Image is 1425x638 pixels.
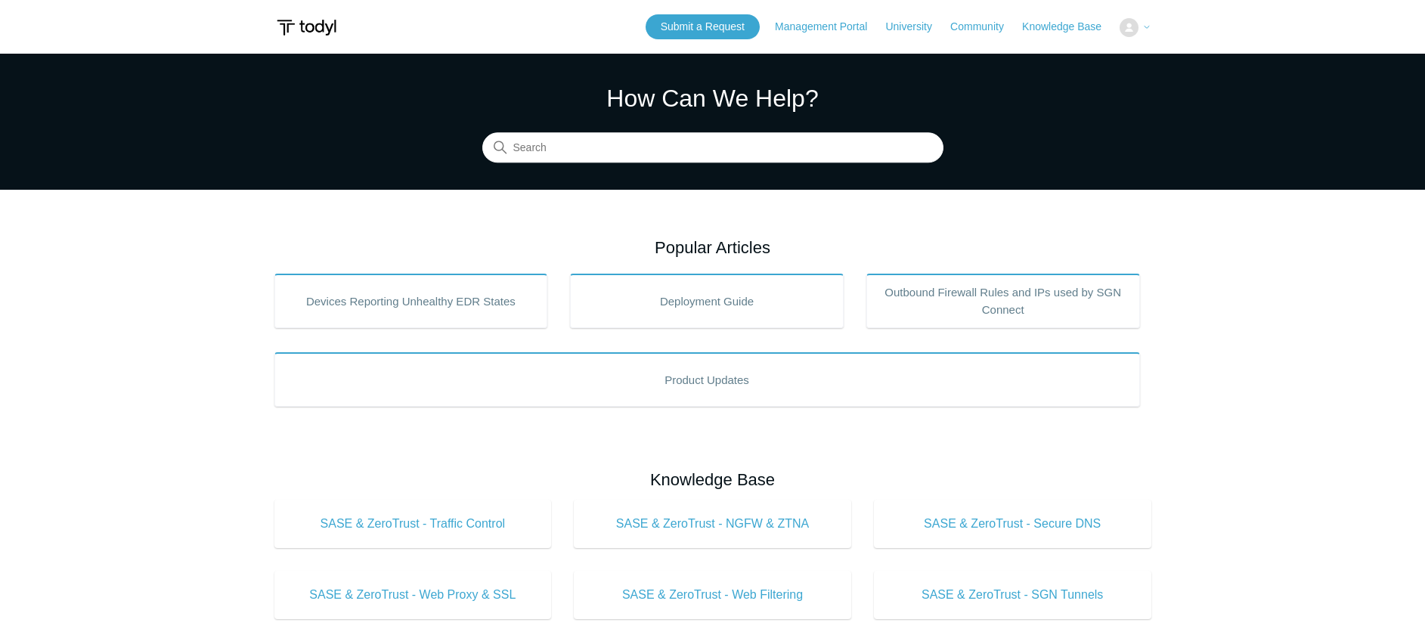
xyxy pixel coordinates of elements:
[297,515,529,533] span: SASE & ZeroTrust - Traffic Control
[274,274,548,328] a: Devices Reporting Unhealthy EDR States
[1022,19,1117,35] a: Knowledge Base
[574,500,851,548] a: SASE & ZeroTrust - NGFW & ZTNA
[775,19,882,35] a: Management Portal
[574,571,851,619] a: SASE & ZeroTrust - Web Filtering
[885,19,946,35] a: University
[482,80,943,116] h1: How Can We Help?
[274,571,552,619] a: SASE & ZeroTrust - Web Proxy & SSL
[596,586,829,604] span: SASE & ZeroTrust - Web Filtering
[874,571,1151,619] a: SASE & ZeroTrust - SGN Tunnels
[897,515,1129,533] span: SASE & ZeroTrust - Secure DNS
[274,500,552,548] a: SASE & ZeroTrust - Traffic Control
[570,274,844,328] a: Deployment Guide
[950,19,1019,35] a: Community
[274,352,1140,407] a: Product Updates
[274,235,1151,260] h2: Popular Articles
[596,515,829,533] span: SASE & ZeroTrust - NGFW & ZTNA
[274,14,339,42] img: Todyl Support Center Help Center home page
[897,586,1129,604] span: SASE & ZeroTrust - SGN Tunnels
[297,586,529,604] span: SASE & ZeroTrust - Web Proxy & SSL
[274,467,1151,492] h2: Knowledge Base
[874,500,1151,548] a: SASE & ZeroTrust - Secure DNS
[866,274,1140,328] a: Outbound Firewall Rules and IPs used by SGN Connect
[646,14,760,39] a: Submit a Request
[482,133,943,163] input: Search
